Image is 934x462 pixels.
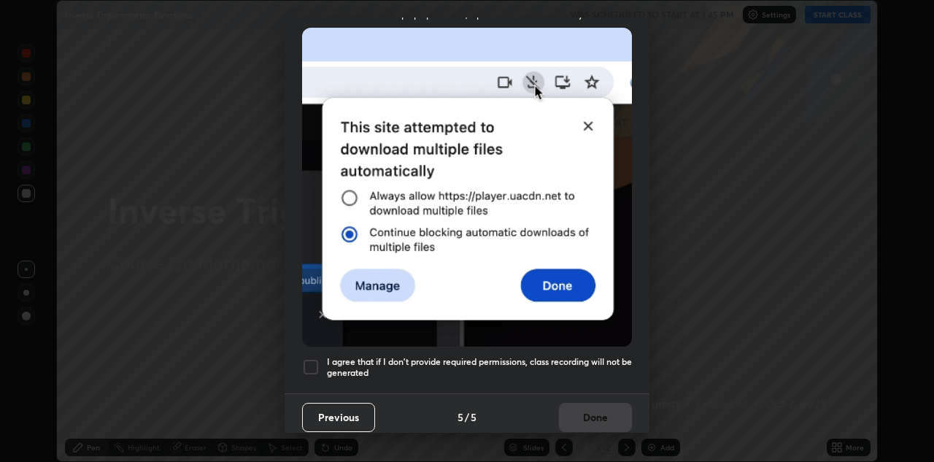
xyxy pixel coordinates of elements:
h4: 5 [458,409,463,425]
button: Previous [302,403,375,432]
h5: I agree that if I don't provide required permissions, class recording will not be generated [327,356,632,379]
h4: 5 [471,409,476,425]
img: downloads-permission-blocked.gif [302,28,632,347]
h4: / [465,409,469,425]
